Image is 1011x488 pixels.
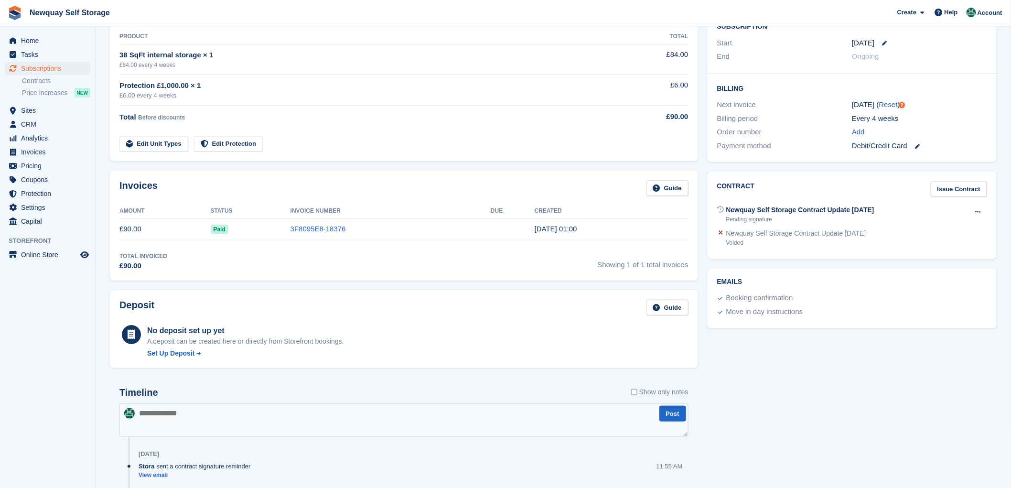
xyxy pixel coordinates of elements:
[931,181,987,197] a: Issue Contract
[21,248,78,261] span: Online Store
[211,204,290,219] th: Status
[21,159,78,173] span: Pricing
[119,218,211,240] td: £90.00
[726,293,793,304] div: Booking confirmation
[613,29,688,44] th: Total
[5,104,90,117] a: menu
[139,450,159,458] div: [DATE]
[147,348,195,358] div: Set Up Deposit
[119,387,158,398] h2: Timeline
[138,114,185,121] span: Before discounts
[978,8,1002,18] span: Account
[613,75,688,106] td: £6.00
[139,462,256,471] div: sent a contract signature reminder
[119,136,188,152] a: Edit Unit Types
[656,462,683,471] div: 11:55 AM
[535,225,577,233] time: 2025-09-27 00:00:58 UTC
[119,29,613,44] th: Product
[967,8,976,17] img: JON
[852,52,879,60] span: Ongoing
[21,34,78,47] span: Home
[147,325,344,336] div: No deposit set up yet
[717,83,987,93] h2: Billing
[119,113,136,121] span: Total
[119,80,613,91] div: Protection £1,000.00 × 1
[5,159,90,173] a: menu
[22,88,68,98] span: Price increases
[5,34,90,47] a: menu
[22,87,90,98] a: Price increases NEW
[21,104,78,117] span: Sites
[139,462,154,471] span: Stora
[79,249,90,260] a: Preview store
[852,127,865,138] a: Add
[211,225,228,234] span: Paid
[726,239,866,247] div: Voided
[139,471,256,479] a: View email
[5,145,90,159] a: menu
[147,348,344,358] a: Set Up Deposit
[26,5,114,21] a: Newquay Self Storage
[5,201,90,214] a: menu
[613,111,688,122] div: £90.00
[852,38,874,49] time: 2025-09-27 00:00:00 UTC
[5,62,90,75] a: menu
[21,48,78,61] span: Tasks
[852,141,987,152] div: Debit/Credit Card
[717,278,987,286] h2: Emails
[646,300,688,315] a: Guide
[631,387,688,397] label: Show only notes
[726,228,866,239] div: Newquay Self Storage Contract Update [DATE]
[21,215,78,228] span: Capital
[659,406,686,422] button: Post
[9,236,95,246] span: Storefront
[852,99,987,110] div: [DATE] ( )
[21,187,78,200] span: Protection
[194,136,263,152] a: Edit Protection
[5,173,90,186] a: menu
[21,62,78,75] span: Subscriptions
[717,38,852,49] div: Start
[491,204,535,219] th: Due
[5,248,90,261] a: menu
[119,300,154,315] h2: Deposit
[119,91,613,100] div: £6.00 every 4 weeks
[613,44,688,74] td: £84.00
[852,113,987,124] div: Every 4 weeks
[897,8,916,17] span: Create
[119,180,158,196] h2: Invoices
[945,8,958,17] span: Help
[5,215,90,228] a: menu
[290,225,346,233] a: 3F8095E8-18376
[21,173,78,186] span: Coupons
[22,76,90,86] a: Contracts
[717,113,852,124] div: Billing period
[717,141,852,152] div: Payment method
[119,252,167,260] div: Total Invoiced
[75,88,90,98] div: NEW
[119,61,613,69] div: £84.00 every 4 weeks
[147,336,344,347] p: A deposit can be created here or directly from Storefront bookings.
[646,180,688,196] a: Guide
[726,306,803,318] div: Move in day instructions
[21,131,78,145] span: Analytics
[726,215,874,224] div: Pending signature
[21,201,78,214] span: Settings
[717,181,755,197] h2: Contract
[717,127,852,138] div: Order number
[5,118,90,131] a: menu
[119,50,613,61] div: 38 SqFt internal storage × 1
[5,48,90,61] a: menu
[21,118,78,131] span: CRM
[898,101,906,109] div: Tooltip anchor
[21,145,78,159] span: Invoices
[598,252,688,271] span: Showing 1 of 1 total invoices
[879,100,898,108] a: Reset
[5,131,90,145] a: menu
[717,99,852,110] div: Next invoice
[8,6,22,20] img: stora-icon-8386f47178a22dfd0bd8f6a31ec36ba5ce8667c1dd55bd0f319d3a0aa187defe.svg
[717,51,852,62] div: End
[119,260,167,271] div: £90.00
[726,205,874,215] div: Newquay Self Storage Contract Update [DATE]
[124,408,135,419] img: JON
